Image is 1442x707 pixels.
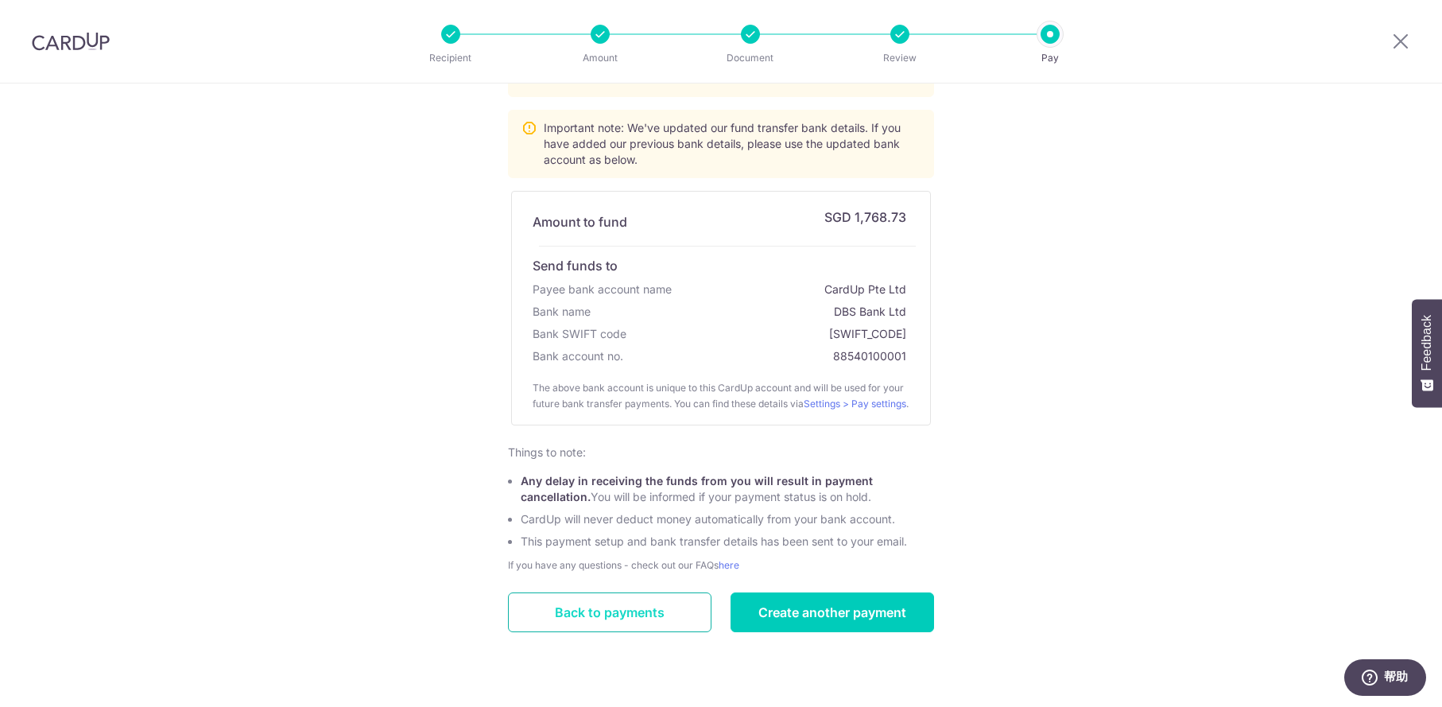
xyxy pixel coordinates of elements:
a: here [719,559,739,571]
a: Create another payment [731,592,934,632]
p: Review [841,50,959,66]
div: Payee bank account name [533,278,675,301]
a: Settings > Pay settings [804,398,906,410]
p: Amount [541,50,659,66]
li: This payment setup and bank transfer details has been sent to your email. [521,534,934,550]
p: Recipient [392,50,510,66]
div: Bank account no. [533,345,626,367]
div: Things to note: [508,445,934,460]
div: Bank SWIFT code [533,323,630,345]
li: CardUp will never deduct money automatically from your bank account. [521,511,934,527]
span: Feedback [1420,315,1434,371]
div: 88540100001 [833,345,909,367]
p: Important note: We've updated our fund transfer bank details. If you have added our previous bank... [544,120,921,168]
p: Pay [991,50,1109,66]
h4: Amount to fund [533,212,627,231]
li: You will be informed if your payment status is on hold. [521,473,934,505]
p: Document [692,50,809,66]
div: [SWIFT_CODE] [829,323,909,345]
div: Bank name [533,301,594,323]
iframe: 打开一个小组件，您可以在其中找到更多信息 [1343,659,1426,699]
a: Back to payments [508,592,711,632]
div: DBS Bank Ltd [834,301,909,323]
span: Any delay in receiving the funds from you will result in payment cancellation. [521,474,873,503]
div: CardUp Pte Ltd [824,278,909,301]
div: The above bank account is unique to this CardUp account and will be used for your future bank tra... [525,367,917,412]
button: Feedback - Show survey [1412,299,1442,407]
div: If you have any questions - check out our FAQs [508,557,934,573]
div: Send funds to [533,253,621,278]
div: SGD 1,768.73 [824,204,909,239]
img: CardUp [32,32,110,51]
